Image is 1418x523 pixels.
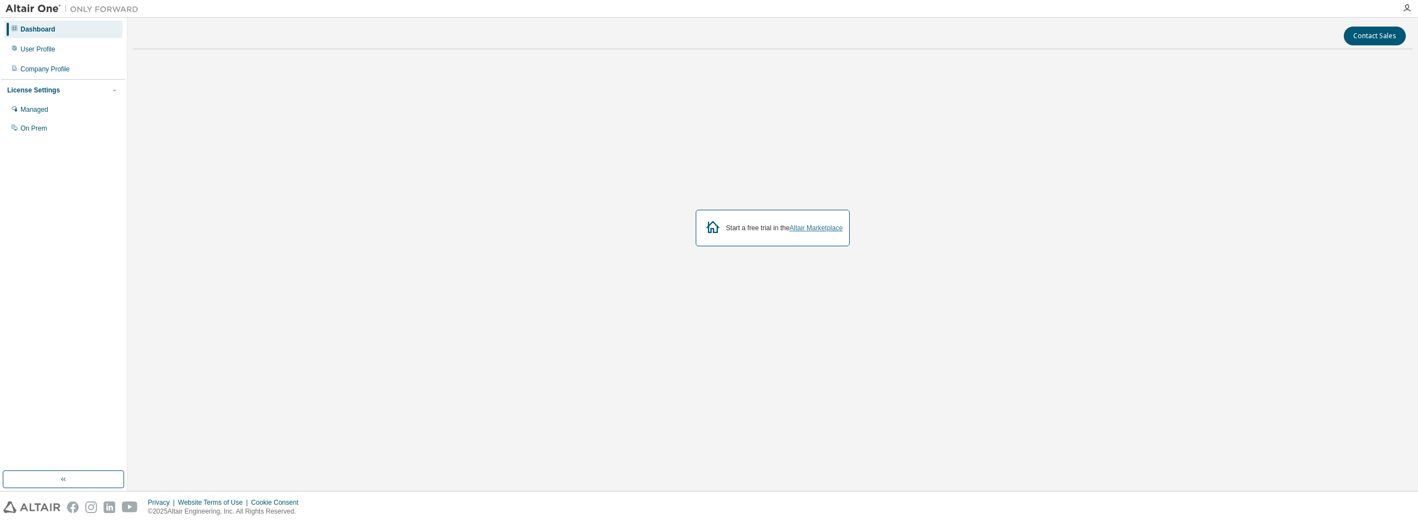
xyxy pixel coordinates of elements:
[6,3,144,14] img: Altair One
[20,105,48,114] div: Managed
[726,224,843,232] div: Start a free trial in the
[20,65,70,74] div: Company Profile
[1344,27,1406,45] button: Contact Sales
[178,498,251,507] div: Website Terms of Use
[67,501,79,513] img: facebook.svg
[3,501,60,513] img: altair_logo.svg
[85,501,97,513] img: instagram.svg
[122,501,138,513] img: youtube.svg
[251,498,305,507] div: Cookie Consent
[20,25,55,34] div: Dashboard
[7,86,60,95] div: License Settings
[20,45,55,54] div: User Profile
[104,501,115,513] img: linkedin.svg
[789,224,842,232] a: Altair Marketplace
[148,507,305,516] p: © 2025 Altair Engineering, Inc. All Rights Reserved.
[20,124,47,133] div: On Prem
[148,498,178,507] div: Privacy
